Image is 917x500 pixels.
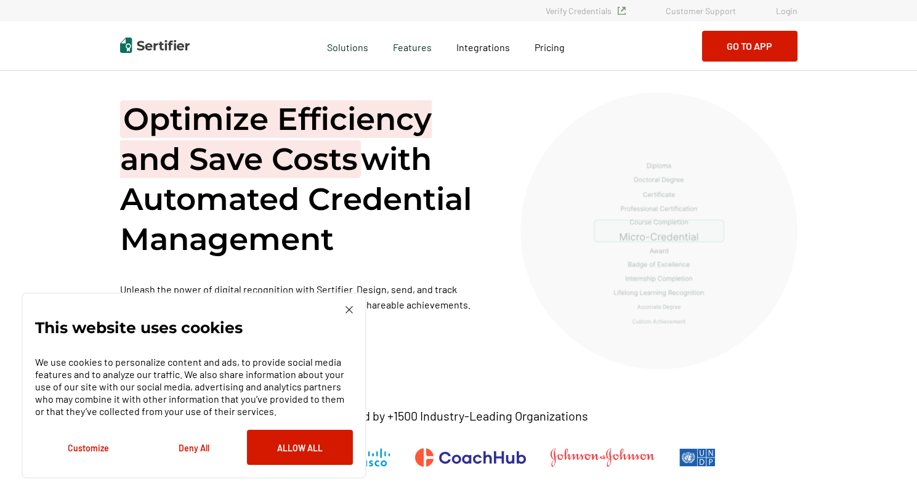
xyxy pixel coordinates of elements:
img: UNDP [679,448,716,467]
img: Sertifier | Digital Credentialing Platform [120,38,190,53]
span: Pricing [535,41,565,53]
a: Customer Support [666,6,736,16]
p: This website uses cookies [35,321,243,334]
button: Allow All [247,430,353,465]
span: Integrations [456,41,510,53]
button: Deny All [141,430,247,465]
span: Features [393,38,432,54]
img: Verified [618,7,626,15]
span: Solutions [327,38,368,54]
p: Unleash the power of digital recognition with Sertifier. Design, send, and track credentials with... [120,281,490,312]
p: Trusted by +1500 Industry-Leading Organizations [329,408,588,424]
span: Optimize Efficiency and Save Costs [120,100,432,178]
a: Pricing [535,38,565,54]
img: Cisco [356,448,390,467]
g: Associate Degree [637,305,681,310]
img: Johnson & Johnson [551,448,654,467]
button: Go to App [702,31,798,62]
a: Integrations [456,38,510,54]
button: Customize [35,430,141,465]
img: CoachHub [415,448,526,467]
a: Login [776,6,798,16]
img: Cookie Popup Close [345,306,353,313]
a: Verify Credentials [546,6,626,16]
h1: with Automated Credential Management [120,99,490,259]
p: We use cookies to personalize content and ads, to provide social media features and to analyze ou... [35,356,353,417]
